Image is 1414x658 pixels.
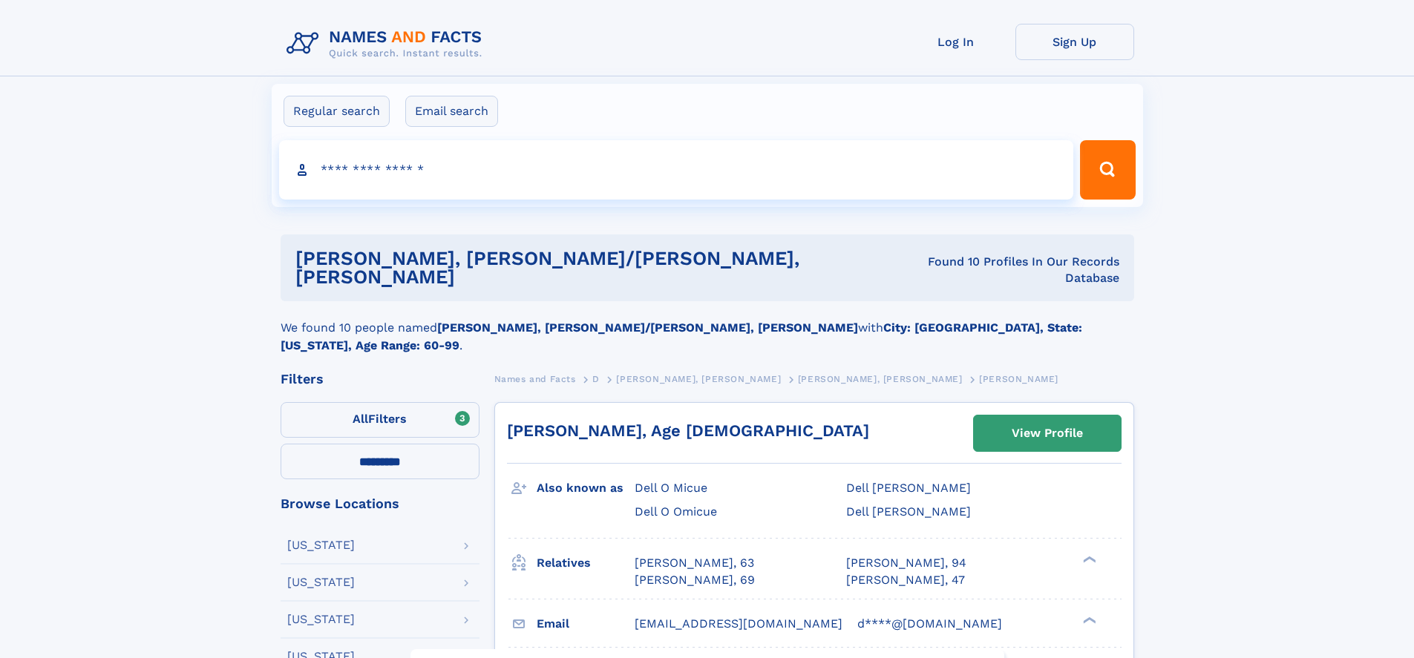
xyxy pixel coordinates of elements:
span: Dell [PERSON_NAME] [846,504,971,519]
span: D [592,374,600,384]
h1: [PERSON_NAME], [PERSON_NAME]/[PERSON_NAME], [PERSON_NAME] [295,249,896,286]
div: Browse Locations [281,497,479,510]
a: Log In [897,24,1015,60]
label: Filters [281,402,479,438]
div: ❯ [1079,555,1097,565]
span: [EMAIL_ADDRESS][DOMAIN_NAME] [635,616,842,631]
a: [PERSON_NAME], 69 [635,572,755,588]
a: Names and Facts [494,369,576,388]
a: [PERSON_NAME], Age [DEMOGRAPHIC_DATA] [507,421,869,440]
h3: Email [537,611,635,636]
div: Found 10 Profiles In Our Records Database [895,254,1119,286]
b: City: [GEOGRAPHIC_DATA], State: [US_STATE], Age Range: 60-99 [281,320,1082,352]
a: Sign Up [1015,24,1134,60]
button: Search Button [1080,140,1135,200]
h3: Relatives [537,550,635,576]
span: Dell O Omicue [635,504,717,519]
span: [PERSON_NAME] [979,374,1058,384]
label: Email search [405,96,498,127]
span: Dell [PERSON_NAME] [846,481,971,495]
input: search input [279,140,1074,200]
a: View Profile [974,415,1121,451]
b: [PERSON_NAME], [PERSON_NAME]/[PERSON_NAME], [PERSON_NAME] [437,320,858,335]
h3: Also known as [537,476,635,501]
a: [PERSON_NAME], 94 [846,555,966,571]
div: [US_STATE] [287,539,355,551]
a: [PERSON_NAME], [PERSON_NAME] [616,369,781,388]
a: [PERSON_NAME], 47 [846,572,965,588]
div: Filters [281,372,479,386]
span: Dell O Micue [635,481,707,495]
span: All [353,412,368,426]
span: [PERSON_NAME], [PERSON_NAME] [798,374,963,384]
a: [PERSON_NAME], 63 [635,555,754,571]
span: [PERSON_NAME], [PERSON_NAME] [616,374,781,384]
div: [US_STATE] [287,613,355,625]
img: Logo Names and Facts [281,24,494,64]
div: [US_STATE] [287,576,355,588]
label: Regular search [284,96,390,127]
a: D [592,369,600,388]
a: [PERSON_NAME], [PERSON_NAME] [798,369,963,388]
div: View Profile [1012,416,1083,450]
div: We found 10 people named with . [281,301,1134,355]
div: ❯ [1079,615,1097,625]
